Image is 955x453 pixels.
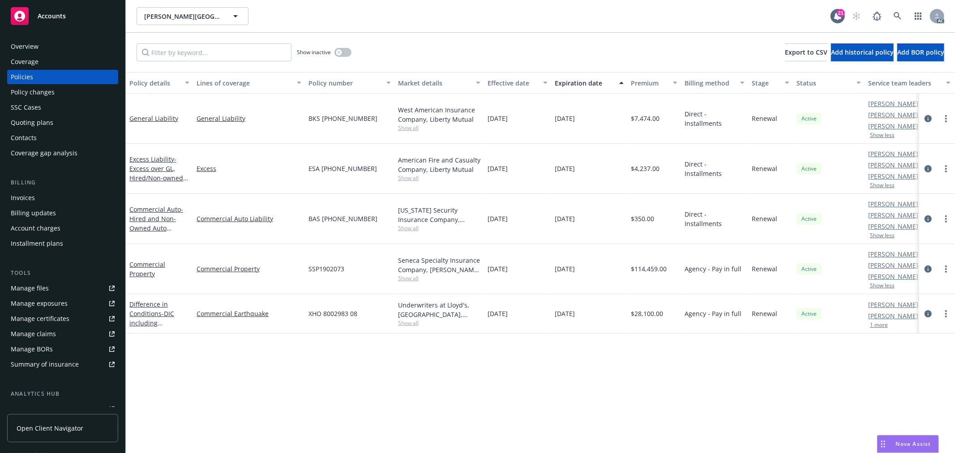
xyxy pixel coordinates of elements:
span: ESA [PHONE_NUMBER] [308,164,377,173]
a: Invoices [7,191,118,205]
div: Market details [398,78,471,88]
span: Direct - Installments [685,109,745,128]
input: Filter by keyword... [137,43,291,61]
a: [PERSON_NAME] [868,110,918,120]
span: Direct - Installments [685,159,745,178]
a: Commercial Property [197,264,301,274]
span: Active [800,310,818,318]
button: Service team leaders [865,72,954,94]
button: Effective date [484,72,551,94]
div: 21 [837,9,845,17]
span: Renewal [752,114,777,123]
span: Show all [398,274,480,282]
a: Commercial Earthquake [197,309,301,318]
a: Difference in Conditions [129,300,188,393]
a: Manage BORs [7,342,118,356]
button: Show less [870,233,895,238]
span: Add historical policy [831,48,894,56]
div: Policies [11,70,33,84]
button: Status [793,72,865,94]
div: American Fire and Casualty Company, Liberty Mutual [398,155,480,174]
span: Renewal [752,214,777,223]
span: Accounts [38,13,66,20]
div: [US_STATE] Security Insurance Company, Liberty Mutual [398,205,480,224]
span: [DATE] [488,214,508,223]
a: [PERSON_NAME] [868,222,918,231]
span: Active [800,215,818,223]
span: Active [800,265,818,273]
span: BKS [PHONE_NUMBER] [308,114,377,123]
a: more [941,264,951,274]
a: Quoting plans [7,115,118,130]
a: Commercial Auto Liability [197,214,301,223]
span: Show all [398,224,480,232]
a: Policies [7,70,118,84]
span: $7,474.00 [631,114,660,123]
button: Premium [627,72,681,94]
span: Renewal [752,164,777,173]
a: Commercial Auto [129,205,183,242]
button: [PERSON_NAME][GEOGRAPHIC_DATA], LLC [137,7,248,25]
a: circleInformation [923,163,934,174]
a: [PERSON_NAME] [868,99,918,108]
span: [DATE] [488,264,508,274]
div: Invoices [11,191,35,205]
div: Effective date [488,78,538,88]
button: Stage [748,72,793,94]
div: Billing [7,178,118,187]
span: Active [800,165,818,173]
div: Expiration date [555,78,614,88]
a: Search [889,7,907,25]
div: Manage certificates [11,312,69,326]
a: more [941,308,951,319]
div: Policy number [308,78,381,88]
span: [DATE] [488,309,508,318]
a: [PERSON_NAME] [868,149,918,158]
a: Contacts [7,131,118,145]
a: Manage files [7,281,118,295]
a: Account charges [7,221,118,235]
span: [DATE] [488,114,508,123]
div: Status [797,78,851,88]
button: Export to CSV [785,43,827,61]
div: Service team leaders [868,78,941,88]
a: Loss summary generator [7,402,118,416]
div: Installment plans [11,236,63,251]
div: Loss summary generator [11,402,85,416]
button: Add BOR policy [897,43,944,61]
div: Account charges [11,221,60,235]
a: SSC Cases [7,100,118,115]
button: Show less [870,283,895,288]
button: Lines of coverage [193,72,305,94]
div: Billing updates [11,206,56,220]
a: [PERSON_NAME] [868,311,918,321]
a: [PERSON_NAME] [868,199,918,209]
div: Summary of insurance [11,357,79,372]
span: [DATE] [555,264,575,274]
span: Export to CSV [785,48,827,56]
span: Open Client Navigator [17,423,83,433]
span: Agency - Pay in full [685,264,741,274]
a: [PERSON_NAME] [868,121,918,131]
span: [DATE] [555,164,575,173]
a: circleInformation [923,308,934,319]
button: Nova Assist [877,435,939,453]
a: Excess [197,164,301,173]
div: Policy details [129,78,180,88]
span: [PERSON_NAME][GEOGRAPHIC_DATA], LLC [144,12,222,21]
div: Lines of coverage [197,78,291,88]
div: Policy changes [11,85,55,99]
a: Coverage gap analysis [7,146,118,160]
button: 1 more [870,322,888,328]
a: Installment plans [7,236,118,251]
a: Report a Bug [868,7,886,25]
div: Billing method [685,78,735,88]
span: $114,459.00 [631,264,667,274]
a: Accounts [7,4,118,29]
button: Expiration date [551,72,627,94]
a: more [941,163,951,174]
a: Manage claims [7,327,118,341]
a: General Liability [129,114,178,123]
span: [DATE] [555,114,575,123]
span: Active [800,115,818,123]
